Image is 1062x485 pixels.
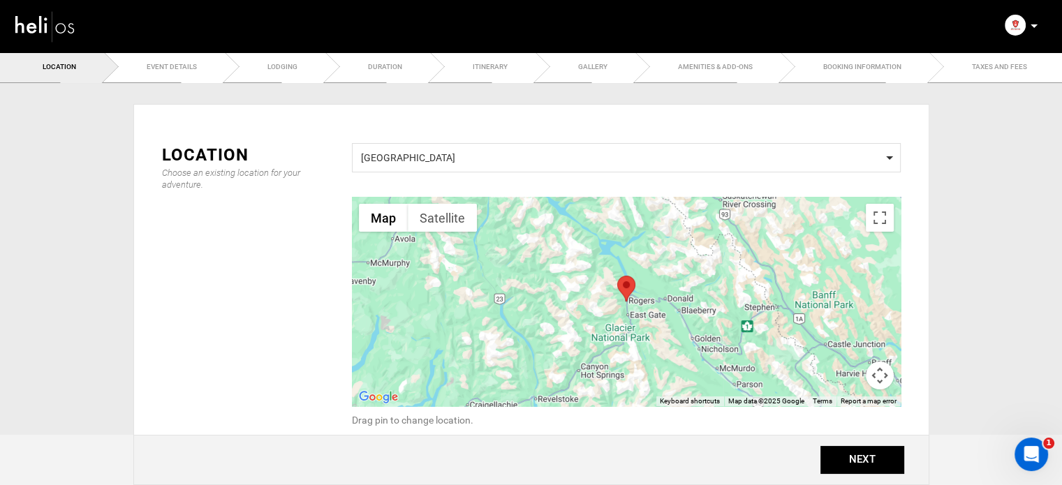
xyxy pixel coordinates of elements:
span: 1 [1043,438,1054,449]
a: Report a map error [841,397,897,405]
img: heli-logo [14,8,77,45]
button: NEXT [820,446,904,474]
button: Show street map [359,204,408,232]
img: Google [355,388,401,406]
button: Show satellite imagery [408,204,477,232]
iframe: Intercom live chat [1015,438,1048,471]
span: Select box activate [352,143,901,172]
div: Choose an existing location for your adventure. [162,167,331,191]
img: img_9251f6c852f2d69a6fdc2f2f53e7d310.png [1005,15,1026,36]
span: Map data ©2025 Google [728,397,804,405]
button: Keyboard shortcuts [660,396,720,406]
span: Location [43,63,76,70]
div: Drag pin to change location. [352,413,901,427]
button: Toggle fullscreen view [866,204,894,232]
a: Open this area in Google Maps (opens a new window) [355,388,401,406]
div: Location [162,143,331,167]
span: [GEOGRAPHIC_DATA] [361,147,892,165]
button: Map camera controls [866,361,894,389]
a: Terms (opens in new tab) [813,397,832,405]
